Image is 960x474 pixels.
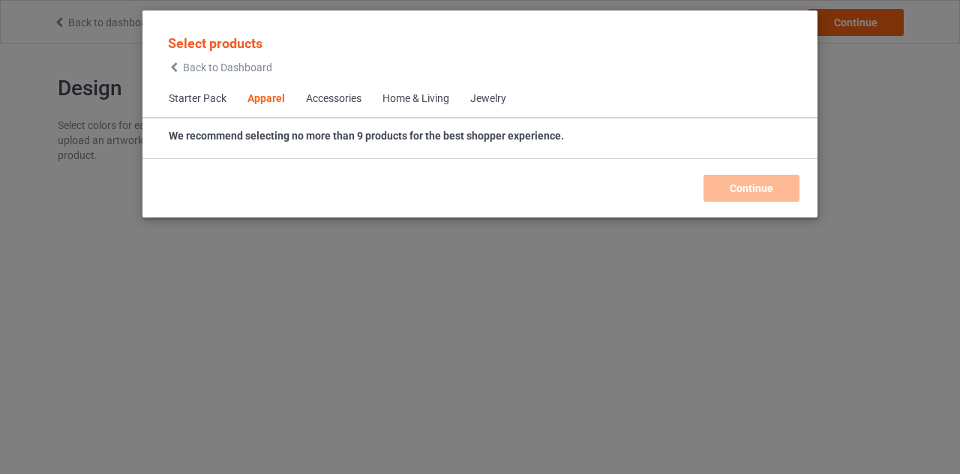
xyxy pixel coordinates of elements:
[382,91,449,106] div: Home & Living
[306,91,361,106] div: Accessories
[183,61,272,73] span: Back to Dashboard
[168,35,262,51] span: Select products
[158,81,237,117] span: Starter Pack
[247,91,285,106] div: Apparel
[470,91,506,106] div: Jewelry
[169,130,564,142] strong: We recommend selecting no more than 9 products for the best shopper experience.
